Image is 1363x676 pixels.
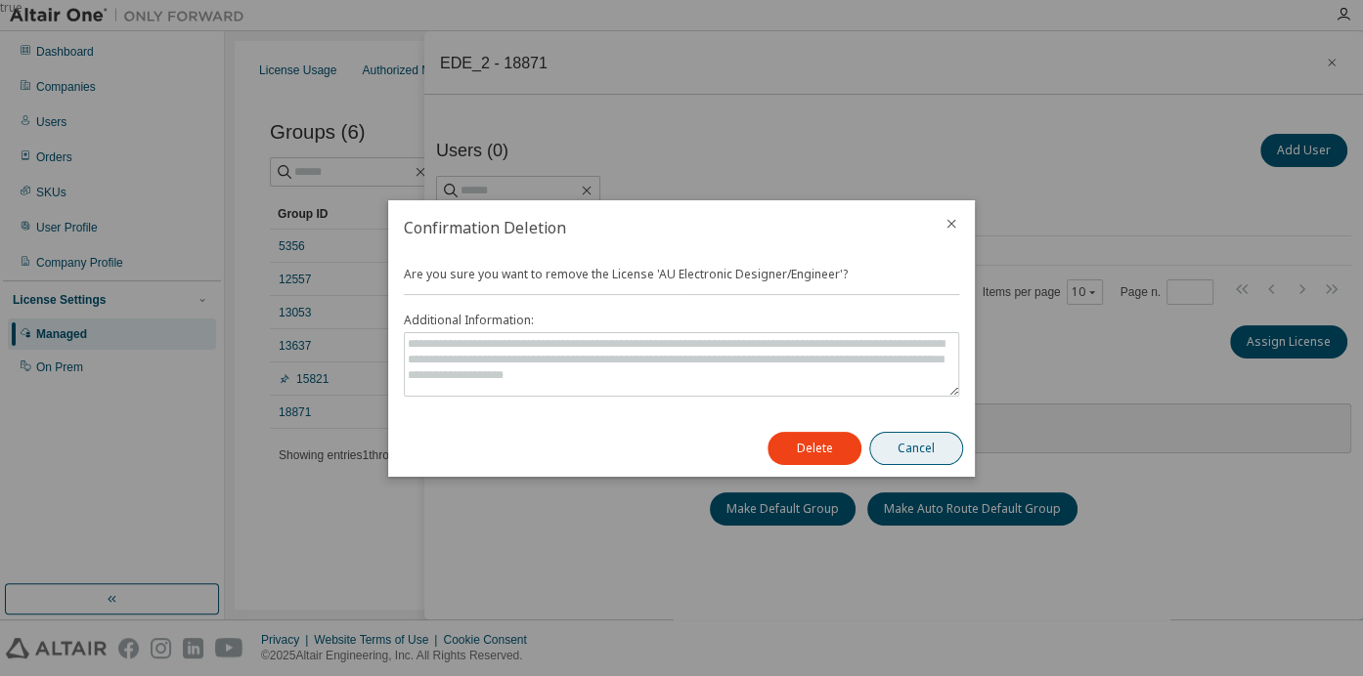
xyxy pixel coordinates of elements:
button: close [944,216,959,232]
button: Delete [768,432,861,465]
h2: Confirmation Deletion [388,200,928,255]
div: Are you sure you want to remove the License 'AU Electronic Designer/Engineer'? [404,267,959,397]
button: Cancel [869,432,963,465]
label: Additional Information: [404,313,959,328]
